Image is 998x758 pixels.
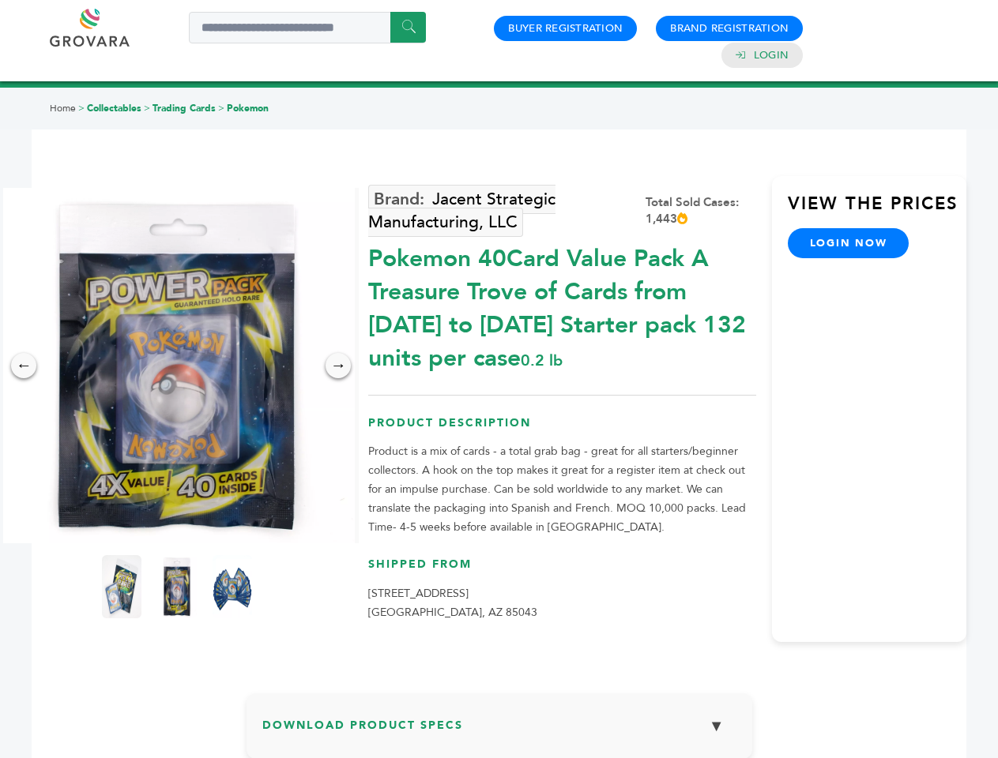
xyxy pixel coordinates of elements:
a: Jacent Strategic Manufacturing, LLC [368,185,555,237]
span: 0.2 lb [521,350,563,371]
h3: Download Product Specs [262,709,736,755]
img: Pokemon 40-Card Value Pack – A Treasure Trove of Cards from 1996 to 2024 - Starter pack! 132 unit... [102,555,141,618]
h3: Product Description [368,415,756,443]
a: Pokemon [227,102,269,114]
div: Total Sold Cases: 1,443 [646,194,756,227]
span: > [78,102,85,114]
a: Login [754,48,789,62]
button: ▼ [697,709,736,743]
p: [STREET_ADDRESS] [GEOGRAPHIC_DATA], AZ 85043 [368,584,756,622]
a: Home [50,102,76,114]
a: login now [788,228,909,258]
span: > [144,102,150,114]
span: > [218,102,224,114]
div: → [326,353,351,378]
a: Collectables [87,102,141,114]
a: Brand Registration [670,21,789,36]
img: Pokemon 40-Card Value Pack – A Treasure Trove of Cards from 1996 to 2024 - Starter pack! 132 unit... [157,555,197,618]
a: Trading Cards [153,102,216,114]
div: ← [11,353,36,378]
input: Search a product or brand... [189,12,426,43]
h3: View the Prices [788,192,966,228]
a: Buyer Registration [508,21,623,36]
div: Pokemon 40Card Value Pack A Treasure Trove of Cards from [DATE] to [DATE] Starter pack 132 units ... [368,235,756,375]
h3: Shipped From [368,557,756,584]
p: Product is a mix of cards - a total grab bag - great for all starters/beginner collectors. A hook... [368,442,756,537]
img: Pokemon 40-Card Value Pack – A Treasure Trove of Cards from 1996 to 2024 - Starter pack! 132 unit... [213,555,252,618]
